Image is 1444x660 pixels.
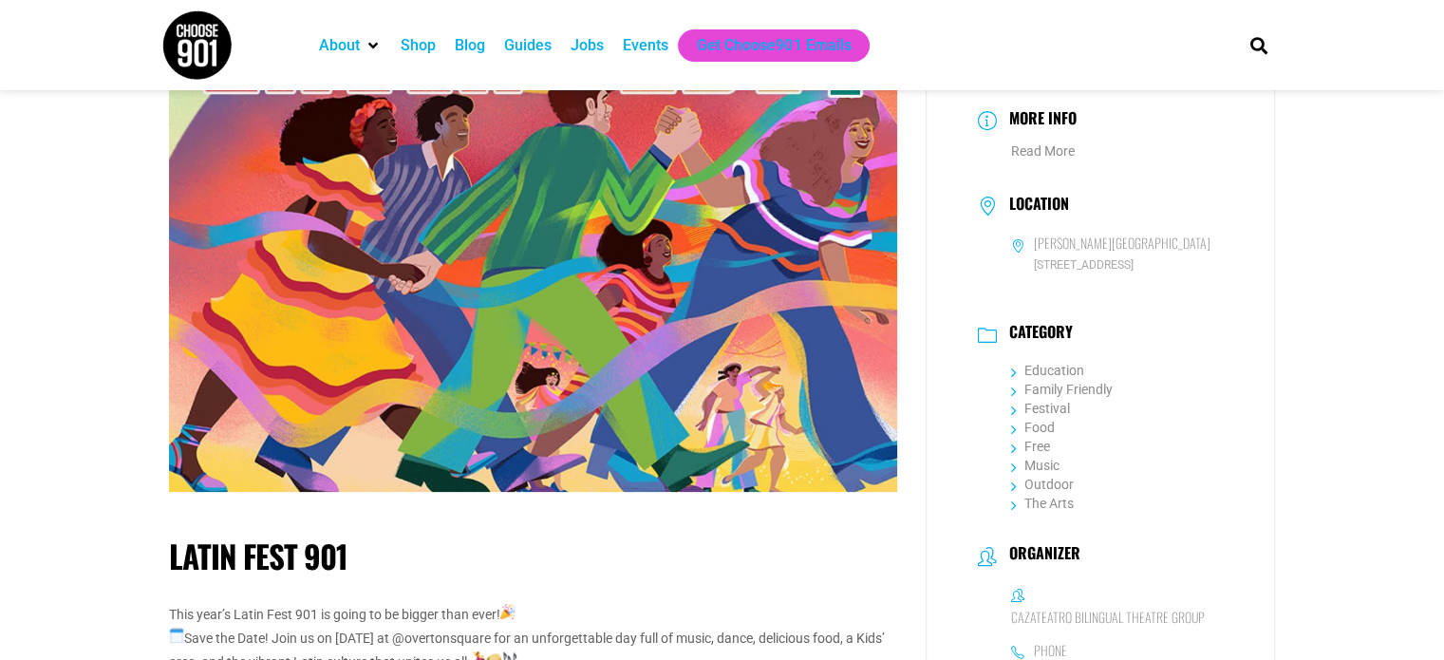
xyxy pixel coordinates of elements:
a: Get Choose901 Emails [697,34,851,57]
a: Family Friendly [1011,382,1113,397]
h3: More Info [1000,106,1077,134]
span: [STREET_ADDRESS] [1011,256,1224,274]
a: Events [623,34,668,57]
a: Shop [401,34,436,57]
div: About [309,29,391,62]
h6: Cazateatro Bilingual Theatre Group [1011,609,1205,626]
h1: Latin Fest 901 [169,537,897,575]
a: Read More [1011,143,1075,159]
a: Guides [504,34,552,57]
a: Free [1011,439,1050,454]
a: Food [1011,420,1055,435]
a: Jobs [571,34,604,57]
a: About [319,34,360,57]
img: 🗓️ [169,628,184,643]
a: The Arts [1011,496,1074,511]
a: Festival [1011,401,1070,416]
a: Blog [455,34,485,57]
h6: Phone [1034,642,1067,659]
a: Music [1011,458,1060,473]
a: Outdoor [1011,477,1074,492]
img: 🎉 [500,604,516,619]
div: Search [1243,29,1274,61]
h3: Category [1000,323,1073,346]
nav: Main nav [309,29,1217,62]
h6: [PERSON_NAME][GEOGRAPHIC_DATA] [1034,235,1210,252]
a: Education [1011,363,1084,378]
h3: Organizer [1000,544,1080,567]
h3: Location [1000,195,1069,217]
